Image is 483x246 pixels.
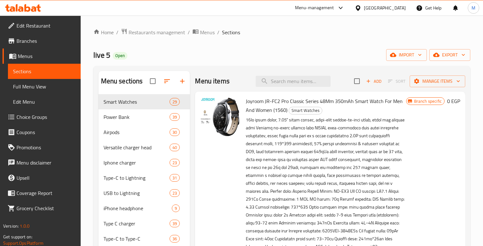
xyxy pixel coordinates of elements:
span: 9 [172,205,179,211]
div: items [170,98,180,106]
h2: Menu items [195,76,230,86]
a: Restaurants management [121,28,185,36]
div: items [170,235,180,243]
div: items [172,204,180,212]
li: / [116,29,118,36]
button: Add section [175,74,190,89]
span: Add [365,78,382,85]
a: Edit Menu [8,94,81,109]
span: Edit Menu [13,98,76,106]
span: Restaurants management [129,29,185,36]
a: Coupons [3,125,81,140]
div: USB to Lightning23 [98,185,190,201]
span: 23 [170,160,179,166]
span: Get support on: [3,233,32,241]
span: Versatile charger head [104,144,170,151]
span: Menus [18,52,76,60]
span: Open [113,53,127,58]
span: 36 [170,236,179,242]
span: 1.0.0 [20,222,30,230]
span: Branch specific [412,98,444,104]
span: Promotions [17,144,76,151]
span: Grocery Checklist [17,204,76,212]
span: Menus [200,29,215,36]
span: 29 [170,99,179,105]
span: Type C charger [104,220,170,227]
span: 40 [170,145,179,151]
a: Menus [192,28,215,36]
span: Power Bank [104,113,170,121]
span: Type-C to Type-C [104,235,170,243]
a: Home [93,29,114,36]
a: Sections [8,64,81,79]
span: 23 [170,190,179,196]
div: items [170,128,180,136]
div: Smart Watches29 [98,94,190,109]
div: items [170,174,180,182]
a: Upsell [3,170,81,185]
span: Upsell [17,174,76,182]
span: Joyroom JR-FC2 Pro Classic Series 48Mm 350mAh Smart Watch For Men And Women (1560) [246,96,403,115]
div: items [170,189,180,197]
span: Type-C to Lightning [104,174,170,182]
div: Menu-management [295,4,334,12]
span: 31 [170,175,179,181]
span: Coverage Report [17,189,76,197]
a: Choice Groups [3,109,81,125]
span: Select section [350,74,364,88]
span: Coupons [17,128,76,136]
div: Airpods30 [98,125,190,140]
span: 39 [170,221,179,227]
span: USB to Lightning [104,189,170,197]
span: Iphone charger [104,159,170,166]
div: Type C charger39 [98,216,190,231]
a: Edit Restaurant [3,18,81,33]
input: search [256,76,331,87]
div: Iphone charger23 [98,155,190,170]
li: / [188,29,190,36]
div: items [170,113,180,121]
button: import [386,49,427,61]
span: Sections [13,68,76,75]
span: Sections [222,29,240,36]
h6: 0 EGP [447,97,460,106]
a: Menus [3,49,81,64]
button: Manage items [410,75,465,87]
span: Airpods [104,128,170,136]
span: export [434,51,465,59]
button: export [429,49,470,61]
li: / [217,29,219,36]
span: Manage items [415,77,460,85]
div: iPhone headphone [104,204,172,212]
span: Version: [3,222,19,230]
div: Open [113,52,127,60]
span: 30 [170,129,179,135]
span: M [472,4,475,11]
span: Add item [364,76,384,86]
span: Branches [17,37,76,45]
a: Menu disclaimer [3,155,81,170]
a: Promotions [3,140,81,155]
div: Versatile charger head40 [98,140,190,155]
span: Smart Watches [104,98,170,106]
a: Coverage Report [3,185,81,201]
span: 39 [170,114,179,120]
img: Joyroom JR-FC2 Pro Classic Series 48Mm 350mAh Smart Watch For Men And Women (1560) [200,97,241,137]
span: live 5 [93,48,110,62]
div: Type-C to Lightning31 [98,170,190,185]
span: import [391,51,422,59]
span: Choice Groups [17,113,76,121]
a: Full Menu View [8,79,81,94]
div: items [170,159,180,166]
div: items [170,220,180,227]
span: Select section first [384,76,410,86]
